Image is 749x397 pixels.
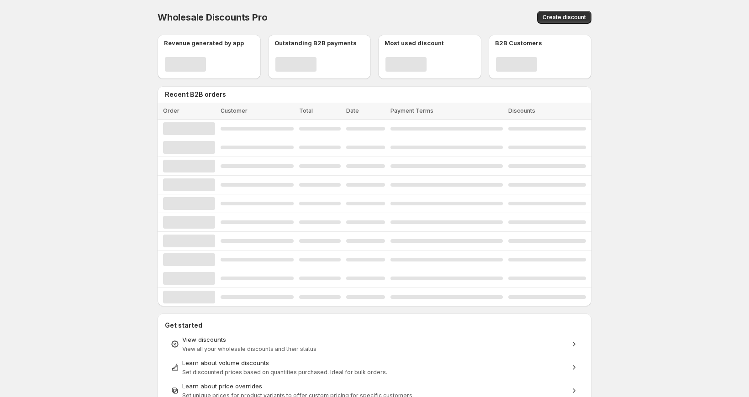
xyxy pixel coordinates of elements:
span: Discounts [508,107,535,114]
p: B2B Customers [495,38,542,47]
span: Payment Terms [390,107,433,114]
span: Order [163,107,179,114]
span: Customer [221,107,248,114]
span: View all your wholesale discounts and their status [182,345,316,352]
p: Revenue generated by app [164,38,244,47]
span: Total [299,107,313,114]
span: Set discounted prices based on quantities purchased. Ideal for bulk orders. [182,369,387,376]
h2: Recent B2B orders [165,90,588,99]
button: Create discount [537,11,591,24]
span: Date [346,107,359,114]
p: Outstanding B2B payments [274,38,357,47]
span: Wholesale Discounts Pro [158,12,267,23]
span: Create discount [543,14,586,21]
div: Learn about volume discounts [182,358,567,367]
div: Learn about price overrides [182,381,567,391]
div: View discounts [182,335,567,344]
p: Most used discount [385,38,444,47]
h2: Get started [165,321,584,330]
